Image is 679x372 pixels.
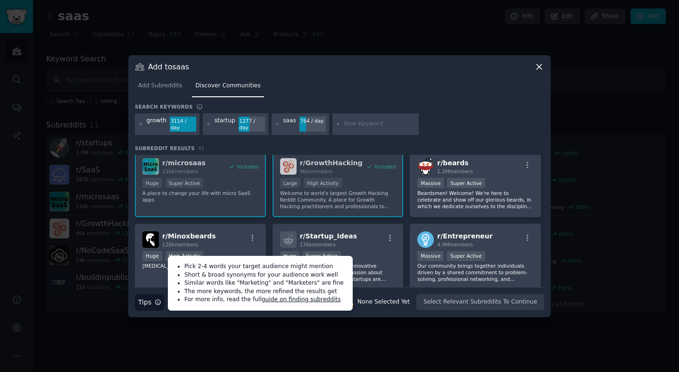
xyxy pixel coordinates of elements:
button: Tips [135,294,165,311]
span: Tips [138,297,151,307]
span: r/ Entrepreneur [437,232,492,240]
span: r/ Startup_Ideas [300,232,357,240]
a: Add Subreddits [135,78,185,98]
div: Super Active [447,178,485,188]
p: [MEDICAL_DATA] Beards spot [142,262,258,269]
div: saas [283,117,296,132]
li: Short & broad synonyms for your audience work well [184,271,346,279]
div: startup [215,117,235,132]
div: High Activity [166,251,204,261]
h3: Add to saas [148,62,189,72]
span: 4.9M members [437,242,473,247]
input: New Keyword [344,120,415,128]
span: 1.2M members [437,169,473,174]
li: For more info, read the full [184,296,346,304]
span: Add Subreddits [138,82,182,90]
span: 120k members [162,242,198,247]
div: 3114 / day [170,117,196,132]
div: Massive [417,178,444,188]
li: The more keywords, the more refined the results get [184,287,346,296]
div: 1277 / day [239,117,265,132]
div: growth [147,117,167,132]
div: Huge [142,251,162,261]
span: r/ Minoxbeards [162,232,216,240]
img: Entrepreneur [417,231,434,248]
p: Our community brings together individuals driven by a shared commitment to problem-solving, profe... [417,262,533,282]
a: Discover Communities [192,78,264,98]
li: Pick 2-4 words your target audience might mention [184,262,346,271]
div: Massive [417,251,444,261]
div: Super Active [303,251,341,261]
li: Similar words like "Marketing" and "Marketers" are fine [184,279,346,287]
p: Beardsmen! Welcome! We're here to celebrate and show off our glorious beards, in which we dedicat... [417,190,533,210]
h3: Search keywords [135,103,193,110]
div: Super Active [447,251,485,261]
span: 41 [198,145,205,151]
span: 176k members [300,242,336,247]
img: Minoxbeards [142,231,159,248]
div: None Selected Yet [357,298,410,306]
span: Discover Communities [195,82,260,90]
span: Subreddit Results [135,145,195,152]
div: 764 / day [299,117,326,125]
div: Huge [280,251,300,261]
span: r/ beards [437,159,468,167]
a: guide on finding subreddits [262,296,341,303]
img: beards [417,158,434,175]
